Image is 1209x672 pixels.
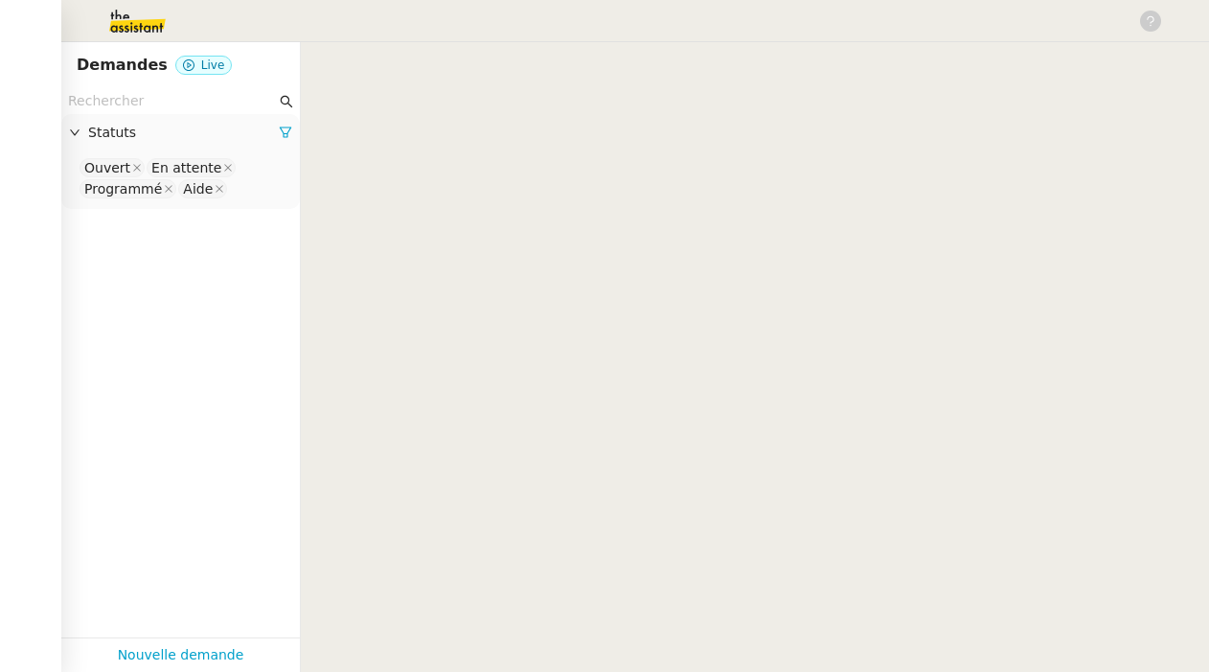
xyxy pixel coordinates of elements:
[178,179,227,198] nz-select-item: Aide
[80,179,176,198] nz-select-item: Programmé
[84,159,130,176] div: Ouvert
[68,90,276,112] input: Rechercher
[147,158,236,177] nz-select-item: En attente
[183,180,213,197] div: Aide
[151,159,221,176] div: En attente
[80,158,145,177] nz-select-item: Ouvert
[77,52,168,79] nz-page-header-title: Demandes
[201,58,225,72] span: Live
[88,122,279,144] span: Statuts
[61,114,300,151] div: Statuts
[118,644,244,666] a: Nouvelle demande
[84,180,162,197] div: Programmé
